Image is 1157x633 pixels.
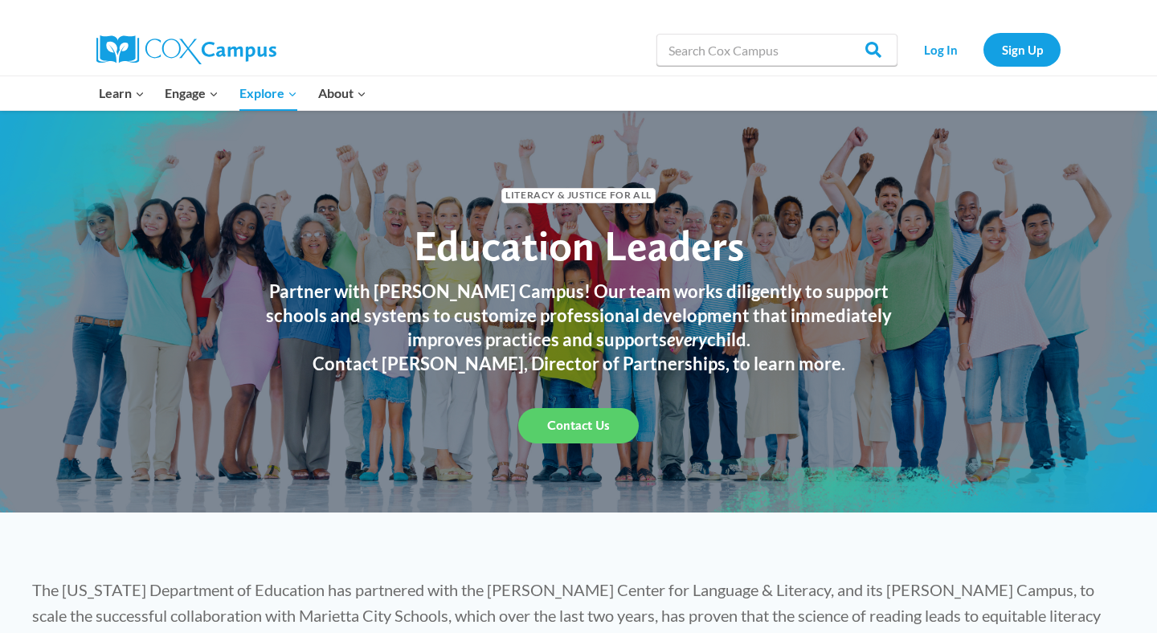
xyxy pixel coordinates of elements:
span: Explore [239,83,297,104]
h3: Contact [PERSON_NAME], Director of Partnerships, to learn more. [249,352,908,376]
span: Engage [165,83,219,104]
span: Education Leaders [414,220,744,271]
em: every [667,329,707,350]
img: Cox Campus [96,35,276,64]
nav: Primary Navigation [88,76,376,110]
span: Contact Us [547,418,610,433]
span: Learn [99,83,145,104]
a: Log In [906,33,975,66]
input: Search Cox Campus [656,34,897,66]
span: Literacy & Justice for All [501,188,655,203]
a: Sign Up [983,33,1061,66]
a: Contact Us [518,408,639,443]
nav: Secondary Navigation [906,33,1061,66]
h3: Partner with [PERSON_NAME] Campus! Our team works diligently to support schools and systems to cu... [249,280,908,352]
span: About [318,83,366,104]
